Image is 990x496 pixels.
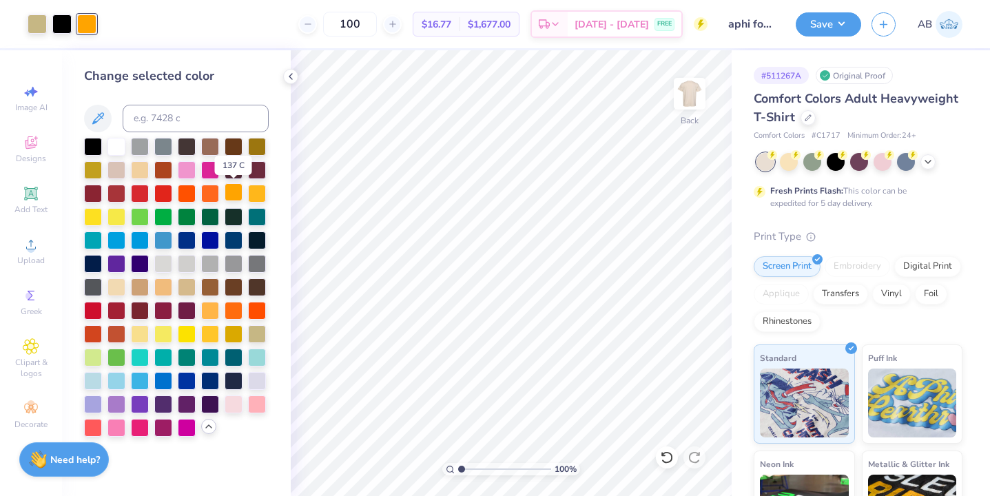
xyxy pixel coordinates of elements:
[770,185,843,196] strong: Fresh Prints Flash:
[770,185,940,209] div: This color can be expedited for 5 day delivery.
[555,463,577,475] span: 100 %
[796,12,861,37] button: Save
[754,90,958,125] span: Comfort Colors Adult Heavyweight T-Shirt
[50,453,100,466] strong: Need help?
[918,17,932,32] span: AB
[17,255,45,266] span: Upload
[14,204,48,215] span: Add Text
[14,419,48,430] span: Decorate
[754,256,821,277] div: Screen Print
[754,130,805,142] span: Comfort Colors
[816,67,893,84] div: Original Proof
[422,17,451,32] span: $16.77
[825,256,890,277] div: Embroidery
[21,306,42,317] span: Greek
[812,130,841,142] span: # C1717
[15,102,48,113] span: Image AI
[676,80,703,107] img: Back
[16,153,46,164] span: Designs
[915,284,947,304] div: Foil
[754,229,962,245] div: Print Type
[575,17,649,32] span: [DATE] - [DATE]
[215,156,252,175] div: 137 C
[868,369,957,437] img: Puff Ink
[123,105,269,132] input: e.g. 7428 c
[760,457,794,471] span: Neon Ink
[657,19,672,29] span: FREE
[936,11,962,38] img: Amanda Barasa
[760,369,849,437] img: Standard
[813,284,868,304] div: Transfers
[84,67,269,85] div: Change selected color
[894,256,961,277] div: Digital Print
[323,12,377,37] input: – –
[872,284,911,304] div: Vinyl
[468,17,511,32] span: $1,677.00
[718,10,785,38] input: Untitled Design
[681,114,699,127] div: Back
[7,357,55,379] span: Clipart & logos
[754,311,821,332] div: Rhinestones
[754,67,809,84] div: # 511267A
[868,457,949,471] span: Metallic & Glitter Ink
[760,351,796,365] span: Standard
[847,130,916,142] span: Minimum Order: 24 +
[918,11,962,38] a: AB
[868,351,897,365] span: Puff Ink
[754,284,809,304] div: Applique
